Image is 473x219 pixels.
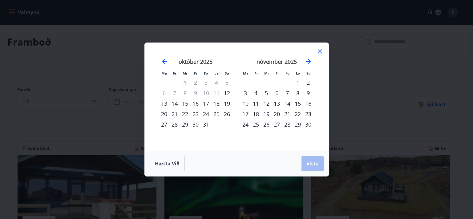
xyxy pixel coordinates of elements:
[261,119,272,130] div: 26
[222,109,232,119] td: Choose sunnudagur, 26. október 2025 as your check-in date. It’s available.
[305,58,312,65] div: Move forward to switch to the next month.
[282,119,293,130] div: 28
[293,119,303,130] div: 29
[303,119,313,130] div: 30
[190,119,201,130] td: Choose fimmtudagur, 30. október 2025 as your check-in date. It’s available.
[211,77,222,88] td: Not available. laugardagur, 4. október 2025
[180,109,190,119] td: Choose miðvikudagur, 22. október 2025 as your check-in date. It’s available.
[169,109,180,119] td: Choose þriðjudagur, 21. október 2025 as your check-in date. It’s available.
[180,119,190,130] td: Choose miðvikudagur, 29. október 2025 as your check-in date. It’s available.
[161,71,167,75] small: Má
[272,88,282,98] td: Choose fimmtudagur, 6. nóvember 2025 as your check-in date. It’s available.
[293,88,303,98] div: 8
[180,109,190,119] div: 22
[201,119,211,130] div: 31
[194,71,197,75] small: Fi
[264,71,269,75] small: Mi
[261,109,272,119] td: Choose miðvikudagur, 19. nóvember 2025 as your check-in date. It’s available.
[276,71,279,75] small: Fi
[201,109,211,119] div: 24
[303,77,313,88] td: Choose sunnudagur, 2. nóvember 2025 as your check-in date. It’s available.
[222,88,232,98] div: 12
[159,88,169,98] td: Not available. mánudagur, 6. október 2025
[285,71,289,75] small: Fö
[190,109,201,119] td: Choose fimmtudagur, 23. október 2025 as your check-in date. It’s available.
[282,98,293,109] td: Choose föstudagur, 14. nóvember 2025 as your check-in date. It’s available.
[261,98,272,109] td: Choose miðvikudagur, 12. nóvember 2025 as your check-in date. It’s available.
[251,109,261,119] td: Choose þriðjudagur, 18. nóvember 2025 as your check-in date. It’s available.
[272,119,282,130] div: 27
[251,119,261,130] td: Choose þriðjudagur, 25. nóvember 2025 as your check-in date. It’s available.
[190,98,201,109] div: 16
[190,88,201,98] td: Not available. fimmtudagur, 9. október 2025
[214,71,219,75] small: La
[240,88,251,98] td: Choose mánudagur, 3. nóvember 2025 as your check-in date. It’s available.
[240,109,251,119] div: 17
[240,98,251,109] td: Choose mánudagur, 10. nóvember 2025 as your check-in date. It’s available.
[240,88,251,98] div: 3
[180,98,190,109] div: 15
[190,77,201,88] td: Not available. fimmtudagur, 2. október 2025
[303,77,313,88] div: 2
[272,109,282,119] td: Choose fimmtudagur, 20. nóvember 2025 as your check-in date. It’s available.
[306,71,311,75] small: Su
[282,88,293,98] div: 7
[272,109,282,119] div: 20
[211,98,222,109] div: 18
[282,88,293,98] td: Choose föstudagur, 7. nóvember 2025 as your check-in date. It’s available.
[251,98,261,109] div: 11
[159,119,169,130] td: Choose mánudagur, 27. október 2025 as your check-in date. It’s available.
[261,109,272,119] div: 19
[204,71,208,75] small: Fö
[179,58,212,65] strong: október 2025
[183,71,187,75] small: Mi
[272,98,282,109] td: Choose fimmtudagur, 13. nóvember 2025 as your check-in date. It’s available.
[180,88,190,98] td: Not available. miðvikudagur, 8. október 2025
[169,98,180,109] td: Choose þriðjudagur, 14. október 2025 as your check-in date. It’s available.
[251,98,261,109] td: Choose þriðjudagur, 11. nóvember 2025 as your check-in date. It’s available.
[282,109,293,119] div: 21
[293,98,303,109] td: Choose laugardagur, 15. nóvember 2025 as your check-in date. It’s available.
[190,119,201,130] div: 30
[272,88,282,98] div: 6
[293,98,303,109] div: 15
[240,119,251,130] div: 24
[293,88,303,98] td: Choose laugardagur, 8. nóvember 2025 as your check-in date. It’s available.
[169,119,180,130] div: 28
[303,88,313,98] td: Choose sunnudagur, 9. nóvember 2025 as your check-in date. It’s available.
[240,119,251,130] td: Choose mánudagur, 24. nóvember 2025 as your check-in date. It’s available.
[222,98,232,109] div: 19
[272,98,282,109] div: 13
[251,119,261,130] div: 25
[293,119,303,130] td: Choose laugardagur, 29. nóvember 2025 as your check-in date. It’s available.
[251,109,261,119] div: 18
[180,98,190,109] td: Choose miðvikudagur, 15. október 2025 as your check-in date. It’s available.
[159,98,169,109] div: 13
[155,160,180,167] span: Hætta við
[303,88,313,98] div: 9
[201,98,211,109] div: 17
[190,109,201,119] div: 23
[201,88,211,98] td: Not available. föstudagur, 10. október 2025
[225,71,229,75] small: Su
[257,58,297,65] strong: nóvember 2025
[282,98,293,109] div: 14
[222,88,232,98] td: Choose sunnudagur, 12. október 2025 as your check-in date. It’s available.
[150,156,185,171] button: Hætta við
[254,71,258,75] small: Þr
[152,50,321,143] div: Calendar
[272,119,282,130] td: Choose fimmtudagur, 27. nóvember 2025 as your check-in date. It’s available.
[293,77,303,88] td: Choose laugardagur, 1. nóvember 2025 as your check-in date. It’s available.
[169,109,180,119] div: 21
[293,77,303,88] div: 1
[261,119,272,130] td: Choose miðvikudagur, 26. nóvember 2025 as your check-in date. It’s available.
[303,98,313,109] div: 16
[201,119,211,130] td: Choose föstudagur, 31. október 2025 as your check-in date. It’s available.
[211,88,222,98] td: Not available. laugardagur, 11. október 2025
[173,71,176,75] small: Þr
[161,58,168,65] div: Move backward to switch to the previous month.
[222,77,232,88] td: Not available. sunnudagur, 5. október 2025
[222,98,232,109] td: Choose sunnudagur, 19. október 2025 as your check-in date. It’s available.
[282,109,293,119] td: Choose föstudagur, 21. nóvember 2025 as your check-in date. It’s available.
[251,88,261,98] div: 4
